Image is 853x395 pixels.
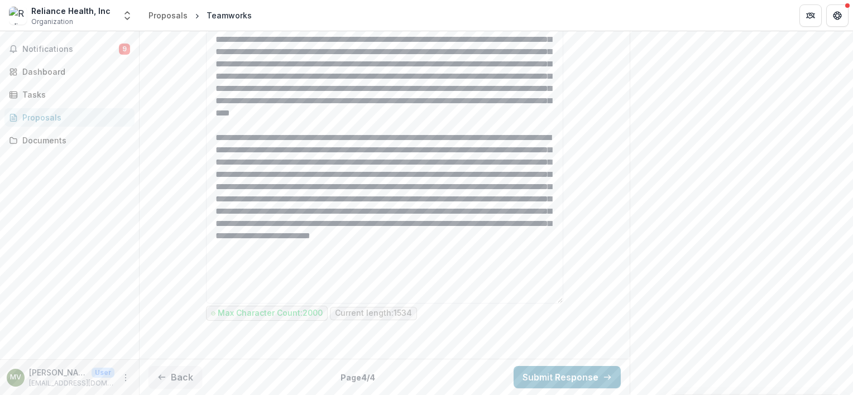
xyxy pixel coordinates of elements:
[799,4,822,27] button: Partners
[22,112,126,123] div: Proposals
[514,366,621,388] button: Submit Response
[29,367,87,378] p: [PERSON_NAME]
[4,62,135,81] a: Dashboard
[92,368,114,378] p: User
[31,5,111,17] div: Reliance Health, Inc
[4,108,135,127] a: Proposals
[29,378,114,388] p: [EMAIL_ADDRESS][DOMAIN_NAME]
[144,7,256,23] nav: breadcrumb
[341,372,375,383] p: Page 4 / 4
[826,4,849,27] button: Get Help
[207,9,252,21] div: Teamworks
[119,371,132,384] button: More
[218,309,323,318] p: Max Character Count: 2000
[4,131,135,150] a: Documents
[119,4,135,27] button: Open entity switcher
[22,66,126,78] div: Dashboard
[31,17,73,27] span: Organization
[22,45,119,54] span: Notifications
[148,9,188,21] div: Proposals
[119,44,130,55] span: 9
[10,374,21,381] div: Mike Van Vlaenderen
[148,366,202,388] button: Back
[4,40,135,58] button: Notifications9
[22,134,126,146] div: Documents
[9,7,27,25] img: Reliance Health, Inc
[4,85,135,104] a: Tasks
[22,89,126,100] div: Tasks
[144,7,192,23] a: Proposals
[335,309,412,318] p: Current length: 1534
